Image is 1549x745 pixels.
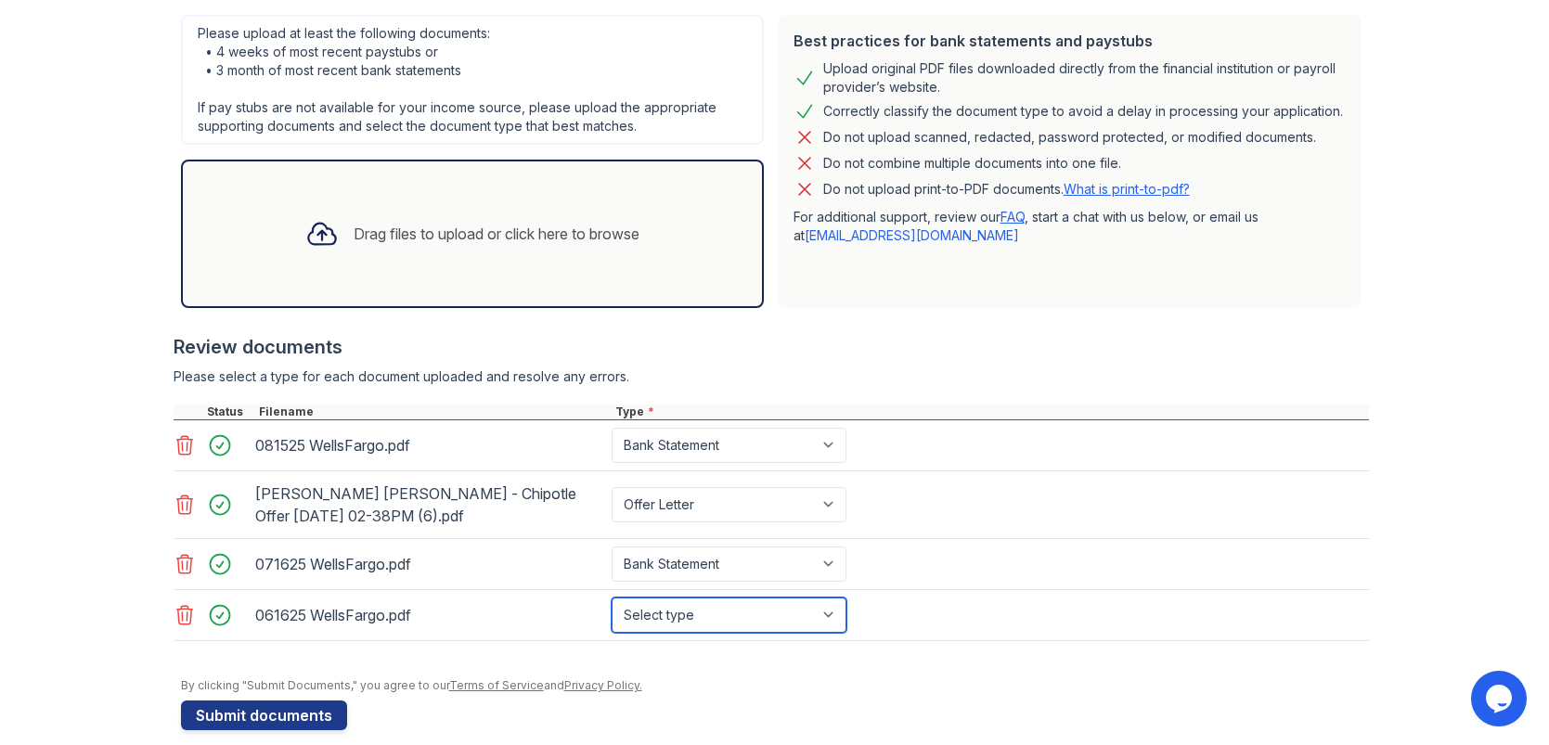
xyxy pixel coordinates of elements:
div: Drag files to upload or click here to browse [354,223,639,245]
div: Filename [255,405,612,419]
div: Do not combine multiple documents into one file. [823,152,1121,174]
div: Do not upload scanned, redacted, password protected, or modified documents. [823,126,1316,148]
p: For additional support, review our , start a chat with us below, or email us at [794,208,1347,245]
div: Upload original PDF files downloaded directly from the financial institution or payroll provider’... [823,59,1347,96]
a: [EMAIL_ADDRESS][DOMAIN_NAME] [805,227,1019,243]
div: [PERSON_NAME] [PERSON_NAME] - Chipotle Offer [DATE] 02-38PM (6).pdf [255,479,604,531]
div: Best practices for bank statements and paystubs [794,30,1347,52]
button: Submit documents [181,700,347,730]
iframe: chat widget [1471,671,1530,726]
a: FAQ [1000,209,1025,225]
div: Type [612,405,1369,419]
div: 061625 WellsFargo.pdf [255,600,604,630]
p: Do not upload print-to-PDF documents. [823,180,1190,199]
div: 081525 WellsFargo.pdf [255,430,604,460]
div: Status [203,405,255,419]
a: Privacy Policy. [564,678,642,692]
a: Terms of Service [449,678,544,692]
div: 071625 WellsFargo.pdf [255,549,604,579]
div: Please upload at least the following documents: • 4 weeks of most recent paystubs or • 3 month of... [181,15,764,145]
div: Review documents [174,334,1369,360]
div: By clicking "Submit Documents," you agree to our and [181,678,1369,693]
div: Please select a type for each document uploaded and resolve any errors. [174,367,1369,386]
a: What is print-to-pdf? [1064,181,1190,197]
div: Correctly classify the document type to avoid a delay in processing your application. [823,100,1343,122]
